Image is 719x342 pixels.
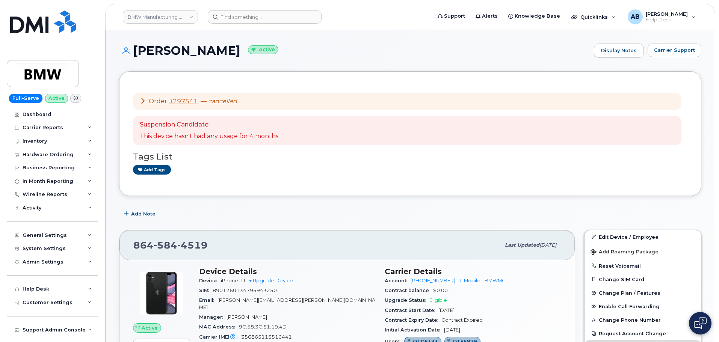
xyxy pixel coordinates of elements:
a: Display Notes [594,44,644,58]
span: — [201,98,237,105]
span: 9C:58:3C:51:19:4D [239,324,287,330]
button: Add Note [119,207,162,221]
button: Change Plan / Features [585,286,701,300]
span: 584 [154,240,177,251]
span: Active [142,324,158,331]
span: [DATE] [438,307,455,313]
button: Reset Voicemail [585,259,701,273]
span: Account [385,278,411,283]
span: Add Note [131,210,156,217]
span: 8901260134795943250 [213,288,277,293]
span: SIM [199,288,213,293]
h3: Tags List [133,152,687,161]
span: Device [199,278,221,283]
span: Contract Expiry Date [385,317,441,323]
button: Request Account Change [585,327,701,340]
span: Initial Activation Date [385,327,444,333]
span: $0.00 [433,288,448,293]
button: Change Phone Number [585,313,701,327]
a: Add tags [133,165,171,174]
a: #297541 [169,98,198,105]
button: Change SIM Card [585,273,701,286]
span: Order [149,98,167,105]
span: [PERSON_NAME][EMAIL_ADDRESS][PERSON_NAME][DOMAIN_NAME] [199,297,375,310]
span: Manager [199,314,227,320]
span: Email [199,297,218,303]
img: iPhone_11.jpg [139,271,184,316]
span: iPhone 11 [221,278,246,283]
button: Enable Call Forwarding [585,300,701,313]
a: + Upgrade Device [249,278,293,283]
button: Carrier Support [648,44,701,57]
span: 864 [133,240,208,251]
span: Last updated [505,242,539,248]
img: Open chat [694,317,707,329]
em: cancelled [208,98,237,105]
small: Active [248,45,278,54]
a: Edit Device / Employee [585,230,701,244]
span: MAC Address [199,324,239,330]
p: Suspension Candidate [140,121,278,129]
span: Add Roaming Package [591,249,659,256]
h3: Carrier Details [385,267,561,276]
span: Change Plan / Features [599,290,660,296]
p: This device hasn't had any usage for 4 months [140,132,278,141]
span: Contract balance [385,288,433,293]
span: [DATE] [444,327,460,333]
span: Eligible [429,297,447,303]
span: Contract Start Date [385,307,438,313]
span: Carrier IMEI [199,334,241,340]
span: Carrier Support [654,47,695,54]
span: 4519 [177,240,208,251]
h1: [PERSON_NAME] [119,44,590,57]
span: [PERSON_NAME] [227,314,267,320]
h3: Device Details [199,267,376,276]
span: [DATE] [539,242,556,248]
span: Contract Expired [441,317,483,323]
span: Enable Call Forwarding [599,304,660,309]
span: Upgrade Status [385,297,429,303]
a: [PHONE_NUMBER] - T-Mobile - BMWMC [411,278,506,283]
span: 356865115516441 [241,334,292,340]
button: Add Roaming Package [585,244,701,259]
